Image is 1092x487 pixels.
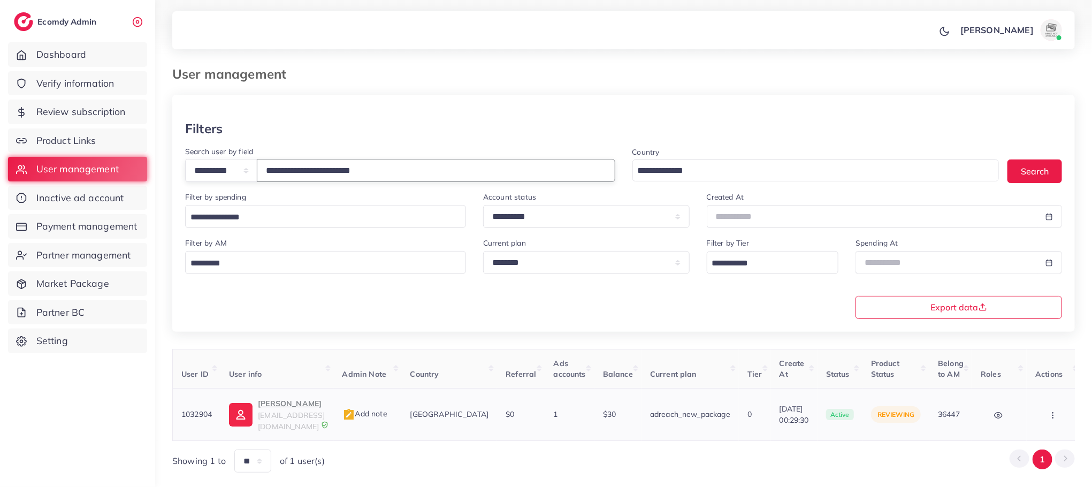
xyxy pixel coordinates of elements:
label: Current plan [483,238,526,248]
div: Search for option [632,159,999,181]
a: Partner management [8,243,147,268]
span: 36447 [938,409,960,419]
span: Country [410,369,439,379]
span: Actions [1035,369,1063,379]
button: Search [1007,159,1062,182]
span: 1032904 [181,409,212,419]
a: Market Package [8,271,147,296]
label: Filter by spending [185,192,246,202]
h2: Ecomdy Admin [37,17,99,27]
span: adreach_new_package [650,409,730,419]
span: [EMAIL_ADDRESS][DOMAIN_NAME] [258,410,325,431]
span: Setting [36,334,68,348]
label: Created At [707,192,744,202]
a: Verify information [8,71,147,96]
img: avatar [1041,19,1062,41]
span: Status [826,369,850,379]
a: Inactive ad account [8,186,147,210]
a: Setting [8,329,147,353]
a: Dashboard [8,42,147,67]
span: active [826,409,854,421]
span: Ads accounts [554,359,586,379]
label: Account status [483,192,536,202]
span: Partner management [36,248,131,262]
a: User management [8,157,147,181]
span: Referral [506,369,536,379]
ul: Pagination [1010,450,1075,469]
span: [GEOGRAPHIC_DATA] [410,409,489,419]
span: 1 [554,409,558,419]
span: User ID [181,369,209,379]
span: $0 [506,409,514,419]
span: reviewing [877,410,914,418]
span: Review subscription [36,105,126,119]
span: Export data [931,303,987,311]
label: Country [632,147,660,157]
a: Product Links [8,128,147,153]
span: of 1 user(s) [280,455,325,467]
label: Search user by field [185,146,253,157]
span: Market Package [36,277,109,291]
a: Payment management [8,214,147,239]
span: Current plan [650,369,697,379]
img: 9CAL8B2pu8EFxCJHYAAAAldEVYdGRhdGU6Y3JlYXRlADIwMjItMTItMDlUMDQ6NTg6MzkrMDA6MDBXSlgLAAAAJXRFWHRkYXR... [321,421,329,429]
span: Verify information [36,77,114,90]
a: Partner BC [8,300,147,325]
h3: Filters [185,121,223,136]
a: [PERSON_NAME]avatar [954,19,1066,41]
span: Dashboard [36,48,86,62]
span: $30 [603,409,616,419]
input: Search for option [187,255,452,272]
span: Create At [780,359,805,379]
p: [PERSON_NAME] [258,397,325,410]
p: [PERSON_NAME] [960,24,1034,36]
span: Inactive ad account [36,191,124,205]
span: Belong to AM [938,359,964,379]
input: Search for option [708,255,824,272]
a: [PERSON_NAME][EMAIL_ADDRESS][DOMAIN_NAME] [229,397,325,432]
div: Search for option [185,251,466,274]
span: Roles [981,369,1001,379]
span: Payment management [36,219,138,233]
span: Product Status [871,359,899,379]
img: admin_note.cdd0b510.svg [342,408,355,421]
input: Search for option [634,163,986,179]
span: Showing 1 to [172,455,226,467]
button: Export data [856,296,1062,319]
span: [DATE] 00:29:30 [780,404,809,425]
span: Tier [747,369,762,379]
span: Add note [342,409,387,418]
h3: User management [172,66,295,82]
span: User info [229,369,262,379]
span: Partner BC [36,306,85,319]
label: Filter by AM [185,238,227,248]
img: ic-user-info.36bf1079.svg [229,403,253,427]
div: Search for option [185,205,466,228]
label: Spending At [856,238,898,248]
a: logoEcomdy Admin [14,12,99,31]
span: Balance [603,369,633,379]
a: Review subscription [8,100,147,124]
span: 0 [747,409,752,419]
span: Product Links [36,134,96,148]
span: Admin Note [342,369,387,379]
input: Search for option [187,209,452,226]
div: Search for option [707,251,838,274]
label: Filter by Tier [707,238,749,248]
button: Go to page 1 [1033,450,1052,469]
span: User management [36,162,119,176]
img: logo [14,12,33,31]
